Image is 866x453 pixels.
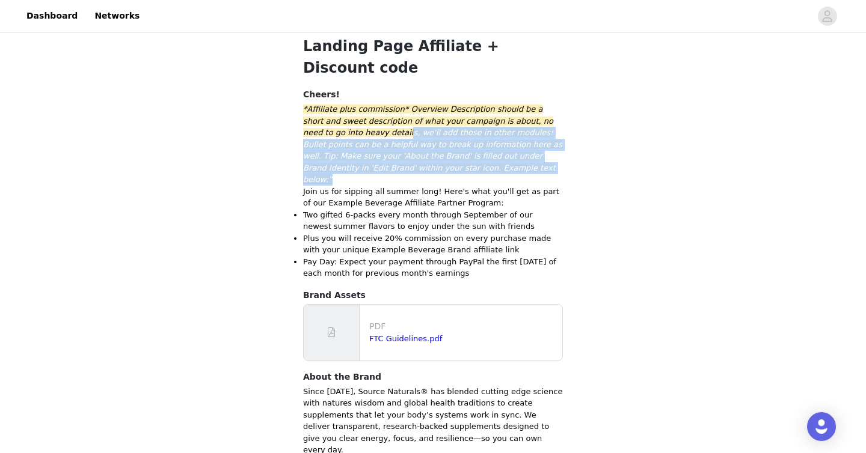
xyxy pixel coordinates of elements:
[821,7,833,26] div: avatar
[303,371,563,383] h4: About the Brand
[303,289,563,302] h4: Brand Assets
[303,256,563,279] li: Pay Day: Expect your payment through PayPal the first [DATE] of each month for previous month's e...
[303,233,563,256] li: Plus you will receive 20% commission on every purchase made with your unique Example Beverage Bra...
[369,334,442,343] a: FTC Guidelines.pdf
[303,105,562,184] em: *Affiliate plus commission* Overview Description should be a short and sweet description of what ...
[303,88,563,101] h4: Cheers!
[303,209,563,233] li: Two gifted 6-packs every month through September of our newest summer flavors to enjoy under the ...
[303,186,563,209] p: Join us for sipping all summer long! Here's what you'll get as part of our Example Beverage Affil...
[807,412,836,441] div: Open Intercom Messenger
[19,2,85,29] a: Dashboard
[303,35,563,79] h1: Landing Page Affiliate + Discount code
[87,2,147,29] a: Networks
[369,320,557,333] p: PDF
